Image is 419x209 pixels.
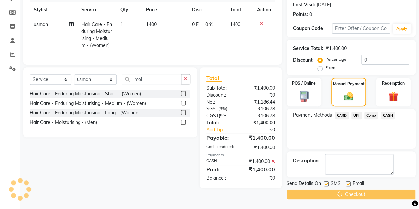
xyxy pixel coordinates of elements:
span: CGST [206,113,219,119]
span: | [201,21,203,28]
label: Manual Payment [333,81,365,87]
th: Action [253,2,275,17]
label: Fixed [325,65,335,71]
span: usman [34,21,48,27]
div: Coupon Code [293,25,332,32]
span: 1400 [146,21,157,27]
span: SMS [331,180,340,188]
div: Payments [206,152,275,158]
div: ₹1,400.00 [240,165,280,173]
span: 0 F [192,21,199,28]
div: Hair Care - Moisturising - (Men) [30,119,97,126]
input: Search or Scan [122,74,181,84]
span: 9% [220,113,226,118]
th: Stylist [30,2,78,17]
span: UPI [351,112,362,119]
div: Last Visit: [293,1,315,8]
div: Balance : [201,175,241,182]
span: Send Details On [287,180,321,188]
div: Service Total: [293,45,323,52]
span: Total [206,75,222,82]
div: 0 [309,11,312,18]
th: Price [142,2,188,17]
img: _gift.svg [385,90,401,103]
th: Qty [116,2,142,17]
span: Comp [364,112,378,119]
div: Hair Care - Enduring Moisturising - Long - (Women) [30,109,140,116]
div: ₹0 [240,92,280,99]
a: Add Tip [201,126,247,133]
div: ₹1,400.00 [240,144,280,151]
div: Cash Tendered: [201,144,241,151]
div: Total: [201,119,241,126]
span: 9% [220,106,226,111]
div: Discount: [293,57,314,63]
span: CASH [381,112,395,119]
span: 1 [120,21,123,27]
div: ( ) [201,112,241,119]
div: ₹1,186.44 [240,99,280,105]
div: Hair Care - Enduring Moisturising - Medium - (Women) [30,100,146,107]
button: Apply [393,24,411,34]
div: Description: [293,157,320,164]
th: Disc [188,2,226,17]
img: _pos-terminal.svg [296,90,312,102]
th: Total [226,2,253,17]
span: CARD [335,112,349,119]
img: _cash.svg [341,91,356,102]
label: Percentage [325,56,346,62]
div: Points: [293,11,308,18]
input: Enter Offer / Coupon Code [332,23,390,34]
div: ( ) [201,105,241,112]
div: [DATE] [317,1,331,8]
label: Redemption [382,80,405,86]
div: CASH [201,158,241,165]
span: Hair Care - Enduring Moisturising - Medium - (Women) [81,21,112,48]
div: ₹1,400.00 [326,45,347,52]
div: Discount: [201,92,241,99]
span: SGST [206,106,218,112]
div: Payable: [201,134,241,142]
div: Sub Total: [201,85,241,92]
div: Paid: [201,165,241,173]
div: ₹0 [247,126,280,133]
span: 0 % [205,21,213,28]
span: Email [353,180,364,188]
div: ₹106.78 [240,112,280,119]
span: Payment Methods [293,112,332,119]
label: POS / Online [292,80,316,86]
th: Service [78,2,116,17]
div: Net: [201,99,241,105]
div: ₹1,400.00 [240,134,280,142]
div: ₹1,400.00 [240,158,280,165]
div: ₹1,400.00 [240,119,280,126]
div: ₹106.78 [240,105,280,112]
div: Hair Care - Enduring Moisturising - Short - (Women) [30,90,141,97]
div: ₹0 [240,175,280,182]
div: ₹1,400.00 [240,85,280,92]
span: 1400 [230,21,240,27]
